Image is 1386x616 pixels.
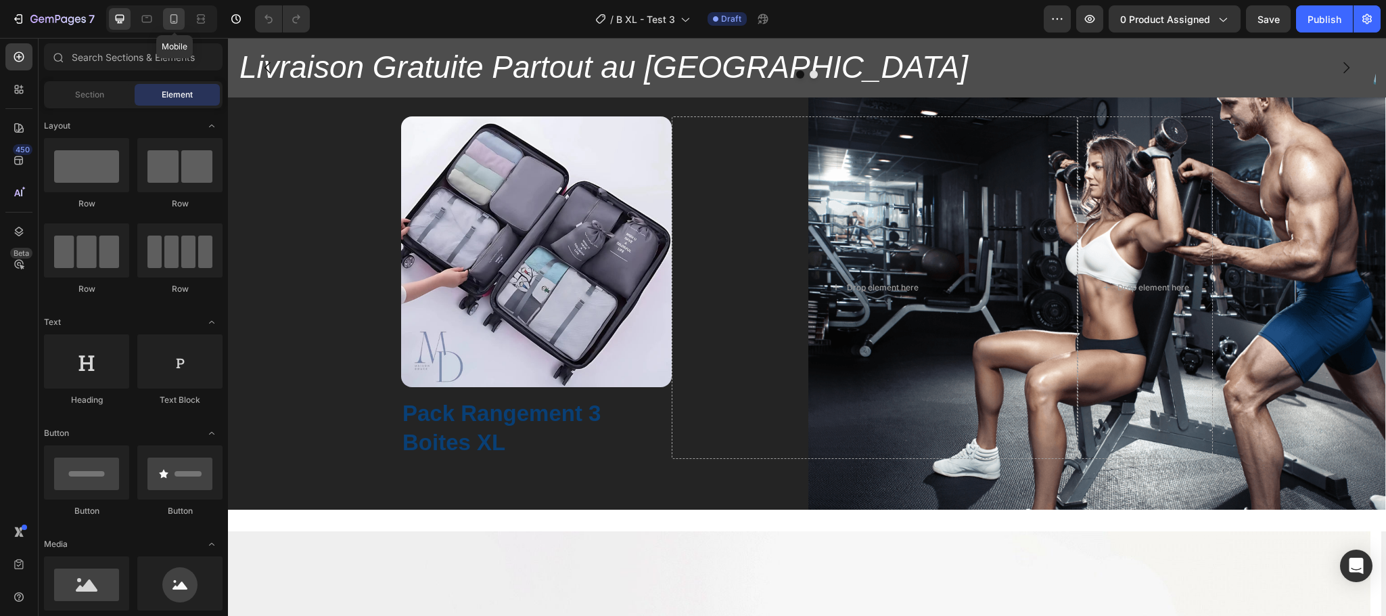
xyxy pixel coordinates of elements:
span: B XL - Test 3 [616,12,675,26]
div: Open Intercom Messenger [1340,550,1372,582]
span: Element [162,89,193,101]
button: Carousel Back Arrow [21,11,59,49]
iframe: Design area [228,38,1386,616]
button: 7 [5,5,101,32]
span: Layout [44,120,70,132]
h2: Livraison Gratuite Partout au [GEOGRAPHIC_DATA] [10,8,1132,51]
div: Row [137,198,223,210]
span: Save [1257,14,1280,25]
button: Carousel Next Arrow [1099,11,1137,49]
div: Drop element here [619,244,691,255]
div: Text Block [137,394,223,406]
div: Publish [1308,12,1341,26]
span: Text [44,316,61,328]
span: Section [75,89,104,101]
div: Button [137,505,223,517]
span: Draft [721,13,741,25]
div: Beta [10,248,32,259]
p: 7 [89,11,95,27]
span: Button [44,427,69,439]
button: Publish [1296,5,1353,32]
div: Undo/Redo [255,5,310,32]
span: Media [44,538,68,550]
div: 450 [13,144,32,155]
span: Toggle open [201,115,223,137]
div: Heading [44,394,129,406]
span: 0 product assigned [1120,12,1210,26]
div: Row [137,283,223,295]
div: Row [44,283,129,295]
button: Save [1246,5,1291,32]
span: Toggle open [201,533,223,555]
div: Row [44,198,129,210]
input: Search Sections & Elements [44,43,223,70]
div: Button [44,505,129,517]
div: Drop element here [890,244,961,255]
span: / [610,12,614,26]
button: Dot [582,32,590,41]
button: 0 product assigned [1109,5,1241,32]
button: Dot [568,32,576,41]
span: Toggle open [201,311,223,333]
span: Toggle open [201,422,223,444]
